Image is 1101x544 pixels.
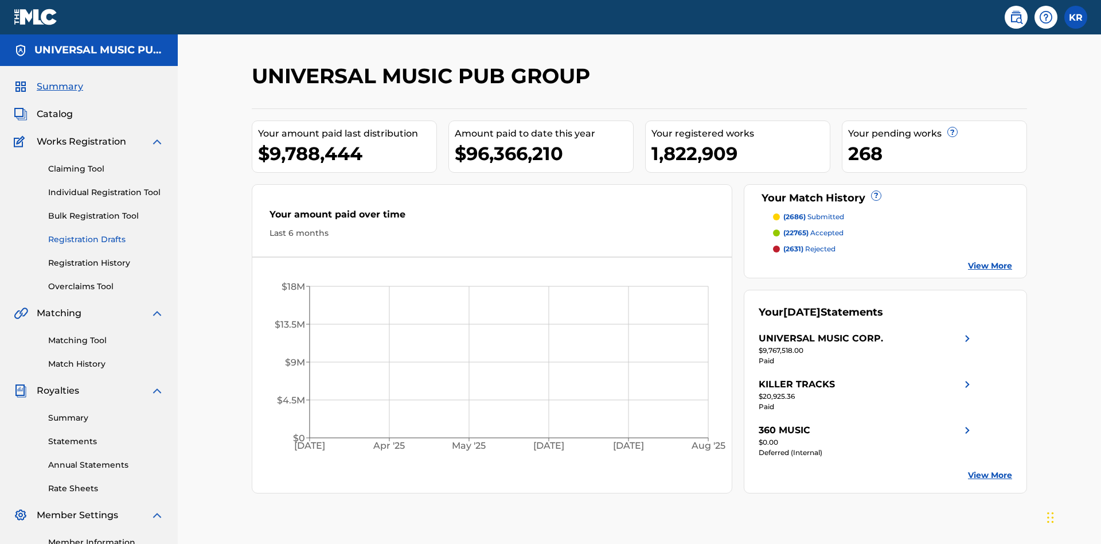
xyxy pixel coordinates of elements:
[613,441,644,452] tspan: [DATE]
[691,441,725,452] tspan: Aug '25
[783,228,844,238] p: accepted
[150,306,164,320] img: expand
[848,141,1026,166] div: 268
[651,141,830,166] div: 1,822,909
[258,141,436,166] div: $9,788,444
[34,44,164,57] h5: UNIVERSAL MUSIC PUB GROUP
[848,127,1026,141] div: Your pending works
[1039,10,1053,24] img: help
[252,63,596,89] h2: UNIVERSAL MUSIC PUB GROUP
[14,80,28,94] img: Summary
[37,135,126,149] span: Works Registration
[961,378,974,391] img: right chevron icon
[651,127,830,141] div: Your registered works
[783,212,844,222] p: submitted
[783,244,803,253] span: (2631)
[37,384,79,398] span: Royalties
[759,423,810,437] div: 360 MUSIC
[872,191,881,200] span: ?
[1034,6,1057,29] div: Help
[455,141,633,166] div: $96,366,210
[759,378,835,391] div: KILLER TRACKS
[48,436,164,448] a: Statements
[1044,489,1101,544] iframe: Chat Widget
[14,306,28,320] img: Matching
[48,234,164,246] a: Registration Drafts
[48,335,164,347] a: Matching Tool
[285,357,305,368] tspan: $9M
[48,186,164,199] a: Individual Registration Tool
[294,441,325,452] tspan: [DATE]
[759,437,974,448] div: $0.00
[455,127,633,141] div: Amount paid to date this year
[48,483,164,495] a: Rate Sheets
[48,281,164,293] a: Overclaims Tool
[1064,6,1087,29] div: User Menu
[14,80,83,94] a: SummarySummary
[968,260,1012,272] a: View More
[759,402,974,412] div: Paid
[759,332,883,345] div: UNIVERSAL MUSIC CORP.
[773,212,1013,222] a: (2686) submitted
[48,459,164,471] a: Annual Statements
[14,9,58,25] img: MLC Logo
[1005,6,1028,29] a: Public Search
[48,257,164,269] a: Registration History
[270,208,715,227] div: Your amount paid over time
[533,441,564,452] tspan: [DATE]
[14,508,28,522] img: Member Settings
[759,191,1013,206] div: Your Match History
[270,227,715,239] div: Last 6 months
[293,433,305,444] tspan: $0
[948,127,957,137] span: ?
[759,356,974,366] div: Paid
[773,228,1013,238] a: (22765) accepted
[759,378,974,412] a: KILLER TRACKSright chevron icon$20,925.36Paid
[150,508,164,522] img: expand
[14,44,28,57] img: Accounts
[759,423,974,458] a: 360 MUSICright chevron icon$0.00Deferred (Internal)
[14,107,28,121] img: Catalog
[282,281,305,292] tspan: $18M
[783,244,835,254] p: rejected
[37,80,83,94] span: Summary
[37,306,81,320] span: Matching
[1009,10,1023,24] img: search
[373,441,405,452] tspan: Apr '25
[1047,500,1054,535] div: Drag
[961,423,974,437] img: right chevron icon
[783,228,809,237] span: (22765)
[968,469,1012,481] a: View More
[783,306,821,318] span: [DATE]
[48,412,164,424] a: Summary
[783,212,806,221] span: (2686)
[759,332,974,366] a: UNIVERSAL MUSIC CORP.right chevron icon$9,767,518.00Paid
[48,358,164,370] a: Match History
[759,305,883,320] div: Your Statements
[37,107,73,121] span: Catalog
[759,345,974,356] div: $9,767,518.00
[150,135,164,149] img: expand
[759,448,974,458] div: Deferred (Internal)
[150,384,164,398] img: expand
[961,332,974,345] img: right chevron icon
[275,319,305,330] tspan: $13.5M
[14,107,73,121] a: CatalogCatalog
[48,210,164,222] a: Bulk Registration Tool
[452,441,486,452] tspan: May '25
[37,508,118,522] span: Member Settings
[258,127,436,141] div: Your amount paid last distribution
[14,135,29,149] img: Works Registration
[277,395,305,406] tspan: $4.5M
[773,244,1013,254] a: (2631) rejected
[759,391,974,402] div: $20,925.36
[14,384,28,398] img: Royalties
[48,163,164,175] a: Claiming Tool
